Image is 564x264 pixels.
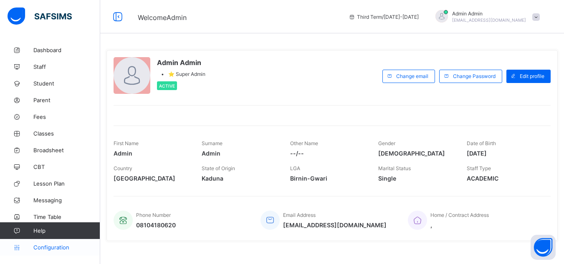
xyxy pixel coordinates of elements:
[378,150,454,157] span: [DEMOGRAPHIC_DATA]
[202,140,223,146] span: Surname
[467,150,542,157] span: [DATE]
[8,8,72,25] img: safsims
[33,163,100,170] span: CBT
[427,10,544,24] div: AdminAdmin
[33,113,100,120] span: Fees
[114,165,132,171] span: Country
[378,140,395,146] span: Gender
[467,165,491,171] span: Staff Type
[114,140,139,146] span: First Name
[378,165,411,171] span: Marital Status
[33,97,100,103] span: Parent
[33,80,100,87] span: Student
[290,175,366,182] span: Birnin-Gwari
[283,221,387,229] span: [EMAIL_ADDRESS][DOMAIN_NAME]
[33,147,100,153] span: Broadsheet
[202,175,277,182] span: Kaduna
[453,73,496,79] span: Change Password
[202,165,235,171] span: State of Origin
[349,14,419,20] span: session/term information
[114,150,189,157] span: Admin
[33,214,100,220] span: Time Table
[283,212,316,218] span: Email Address
[157,58,205,67] span: Admin Admin
[430,212,489,218] span: Home / Contract Address
[136,212,171,218] span: Phone Number
[202,150,277,157] span: Admin
[33,227,100,234] span: Help
[136,221,176,229] span: 08104180620
[159,83,175,88] span: Active
[33,197,100,204] span: Messaging
[452,18,526,23] span: [EMAIL_ADDRESS][DOMAIN_NAME]
[467,140,496,146] span: Date of Birth
[531,235,556,260] button: Open asap
[467,175,542,182] span: ACADEMIC
[290,150,366,157] span: --/--
[290,140,318,146] span: Other Name
[168,71,205,77] span: ⭐ Super Admin
[33,130,100,137] span: Classes
[33,63,100,70] span: Staff
[138,13,187,22] span: Welcome Admin
[114,175,189,182] span: [GEOGRAPHIC_DATA]
[157,71,205,77] div: •
[33,180,100,187] span: Lesson Plan
[290,165,300,171] span: LGA
[430,221,489,229] span: ,
[33,47,100,53] span: Dashboard
[452,10,526,17] span: Admin Admin
[520,73,544,79] span: Edit profile
[33,244,100,251] span: Configuration
[396,73,428,79] span: Change email
[378,175,454,182] span: Single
